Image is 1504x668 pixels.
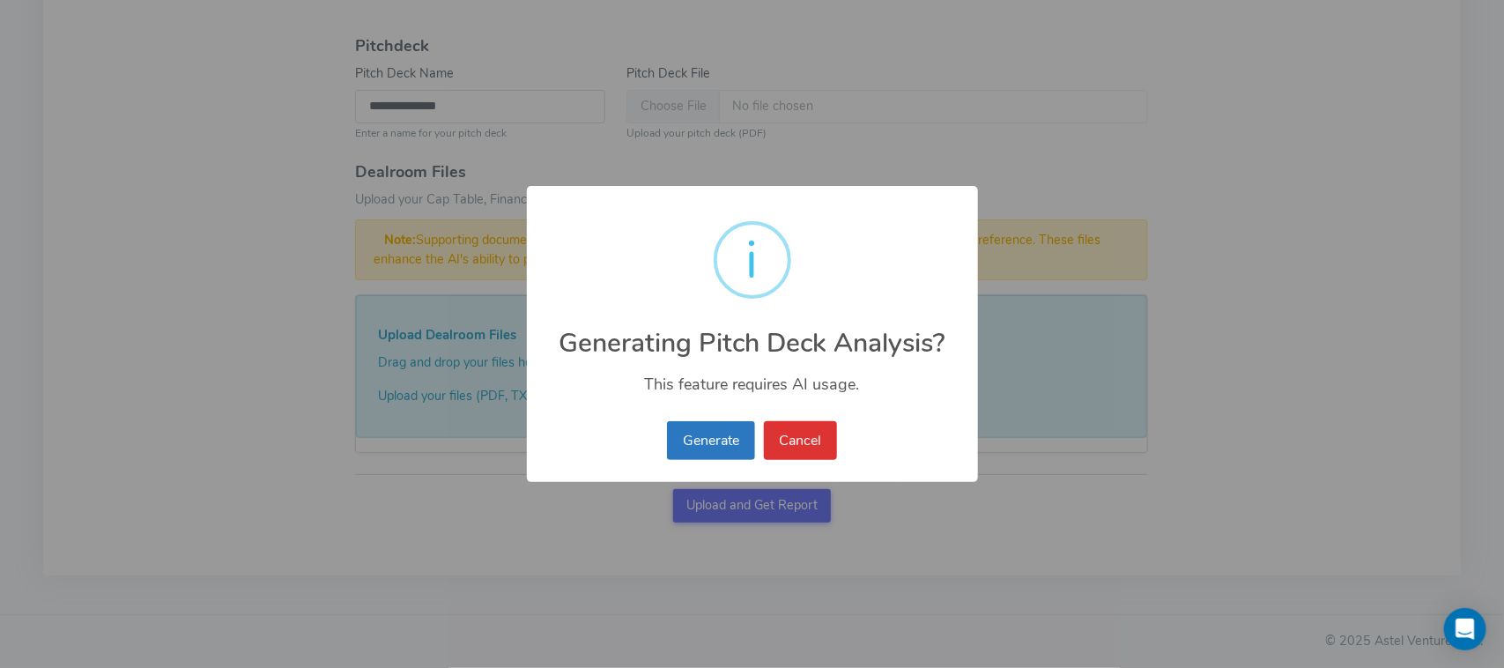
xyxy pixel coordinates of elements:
button: Generate [667,421,754,460]
h2: Generating Pitch Deck Analysis? [527,308,978,358]
div: Open Intercom Messenger [1444,608,1486,650]
div: This feature requires AI usage. [527,358,978,399]
button: Cancel [764,421,837,460]
div: i [746,225,759,295]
